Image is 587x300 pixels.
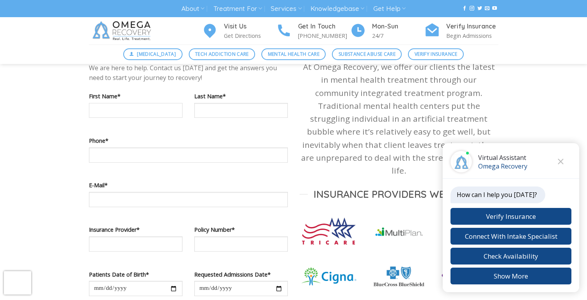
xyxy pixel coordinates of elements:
label: Last Name* [194,92,288,101]
h4: Visit Us [224,21,276,32]
a: Mental Health Care [261,48,326,60]
label: Policy Number* [194,225,288,234]
p: Get Directions [224,31,276,40]
label: First Name* [89,92,183,101]
h4: Get In Touch [298,21,350,32]
h4: Mon-Sun [372,21,424,32]
a: Follow on Facebook [462,6,467,11]
a: Verify Insurance [408,48,464,60]
label: Requested Admissions Date* [194,270,288,279]
a: Treatment For [213,2,262,16]
a: Tech Addiction Care [189,48,255,60]
a: Services [271,2,301,16]
span: Insurance Providers we Accept [314,188,484,201]
label: Insurance Provider* [89,225,183,234]
label: Phone* [89,136,288,145]
a: Follow on Twitter [477,6,482,11]
a: Visit Us Get Directions [202,21,276,41]
label: Patients Date of Birth* [89,270,183,279]
img: Omega Recovery [89,17,157,44]
p: We are here to help. Contact us [DATE] and get the answers you need to start your journey to reco... [89,63,288,83]
p: Begin Admissions [446,31,498,40]
span: Mental Health Care [268,50,319,58]
span: Verify Insurance [415,50,458,58]
span: Substance Abuse Care [339,50,395,58]
a: Substance Abuse Care [332,48,402,60]
a: Follow on Instagram [470,6,474,11]
a: Follow on YouTube [492,6,497,11]
a: Knowledgebase [310,2,364,16]
p: At Omega Recovery, we offer our clients the latest in mental health treatment through our communi... [300,60,498,177]
p: [PHONE_NUMBER] [298,31,350,40]
a: Verify Insurance Begin Admissions [424,21,498,41]
label: E-Mail* [89,181,288,190]
a: Send us an email [485,6,489,11]
a: [MEDICAL_DATA] [123,48,183,60]
a: About [181,2,204,16]
h4: Verify Insurance [446,21,498,32]
span: [MEDICAL_DATA] [137,50,176,58]
span: Tech Addiction Care [195,50,249,58]
p: 24/7 [372,31,424,40]
a: Get Help [373,2,406,16]
a: Get In Touch [PHONE_NUMBER] [276,21,350,41]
